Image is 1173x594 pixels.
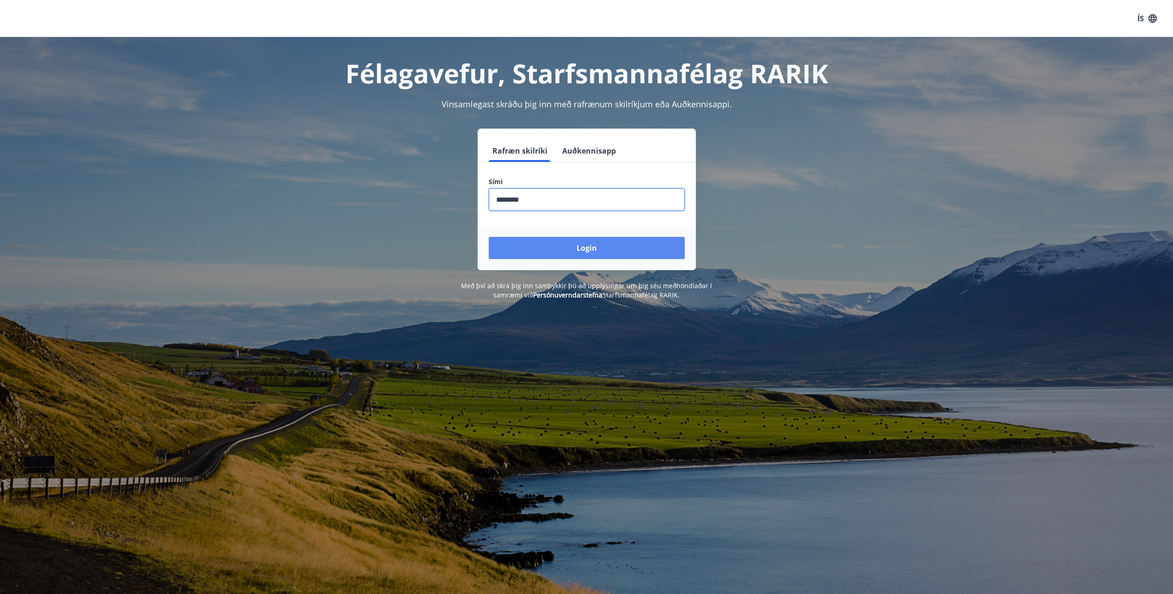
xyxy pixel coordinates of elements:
span: Með því að skrá þig inn samþykkir þú að upplýsingar um þig séu meðhöndlaðar í samræmi við Starfsm... [461,281,712,299]
label: Sími [489,177,685,186]
a: Persónuverndarstefna [533,291,602,299]
span: Vinsamlegast skráðu þig inn með rafrænum skilríkjum eða Auðkennisappi. [442,99,732,110]
button: Login [489,237,685,259]
button: Rafræn skilríki [489,140,551,162]
button: ÍS [1132,10,1162,27]
h1: Félagavefur, Starfsmannafélag RARIK [265,56,909,91]
button: Auðkennisapp [559,140,620,162]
